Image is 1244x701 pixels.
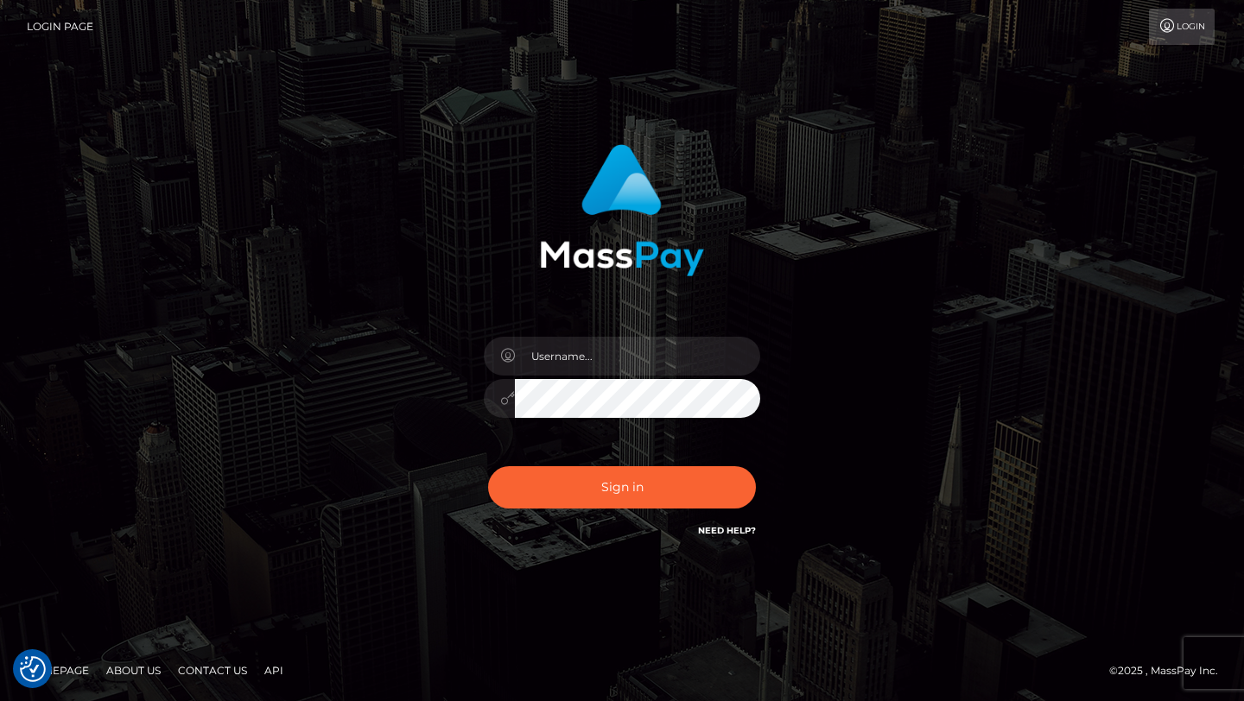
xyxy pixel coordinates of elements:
img: MassPay Login [540,144,704,276]
button: Consent Preferences [20,656,46,682]
button: Sign in [488,466,756,508]
div: © 2025 , MassPay Inc. [1109,661,1231,680]
img: Revisit consent button [20,656,46,682]
a: Homepage [19,657,96,684]
a: Login Page [27,9,93,45]
a: About Us [99,657,168,684]
a: Contact Us [171,657,254,684]
input: Username... [515,337,760,376]
a: Need Help? [698,525,756,536]
a: API [257,657,290,684]
a: Login [1149,9,1215,45]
